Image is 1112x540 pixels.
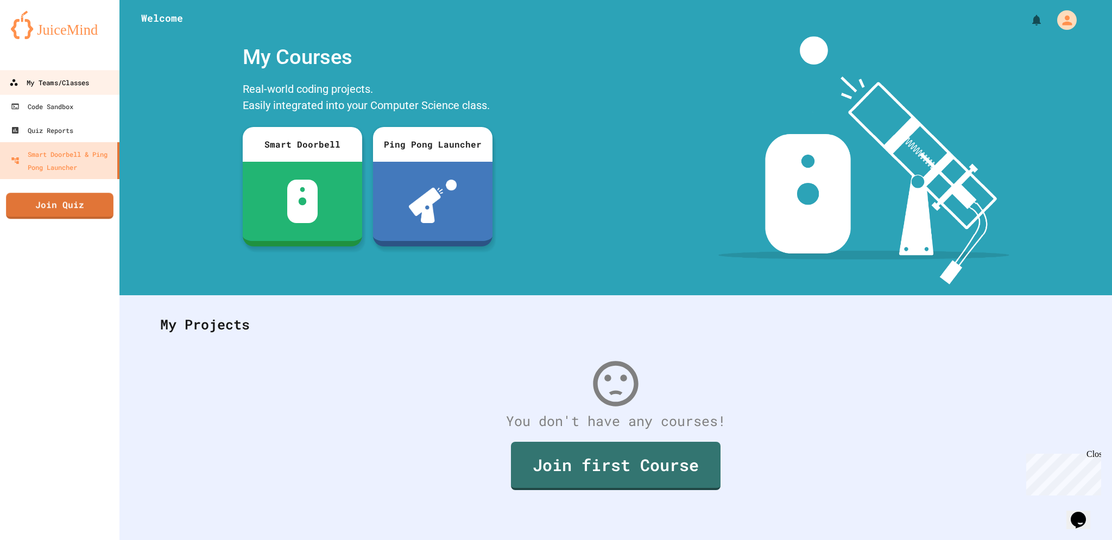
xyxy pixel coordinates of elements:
[9,76,89,90] div: My Teams/Classes
[149,303,1082,346] div: My Projects
[1010,11,1046,29] div: My Notifications
[511,442,721,490] a: Join first Course
[237,78,498,119] div: Real-world coding projects. Easily integrated into your Computer Science class.
[4,4,75,69] div: Chat with us now!Close
[149,411,1082,431] div: You don't have any courses!
[11,11,109,39] img: logo-orange.svg
[373,127,492,162] div: Ping Pong Launcher
[1022,449,1101,495] iframe: chat widget
[11,100,73,113] div: Code Sandbox
[718,36,1009,284] img: banner-image-my-projects.png
[1066,497,1101,529] iframe: chat widget
[11,124,73,137] div: Quiz Reports
[287,180,318,223] img: sdb-white.svg
[6,193,113,219] a: Join Quiz
[11,148,113,174] div: Smart Doorbell & Ping Pong Launcher
[243,127,362,162] div: Smart Doorbell
[1046,8,1079,33] div: My Account
[409,180,457,223] img: ppl-with-ball.png
[237,36,498,78] div: My Courses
